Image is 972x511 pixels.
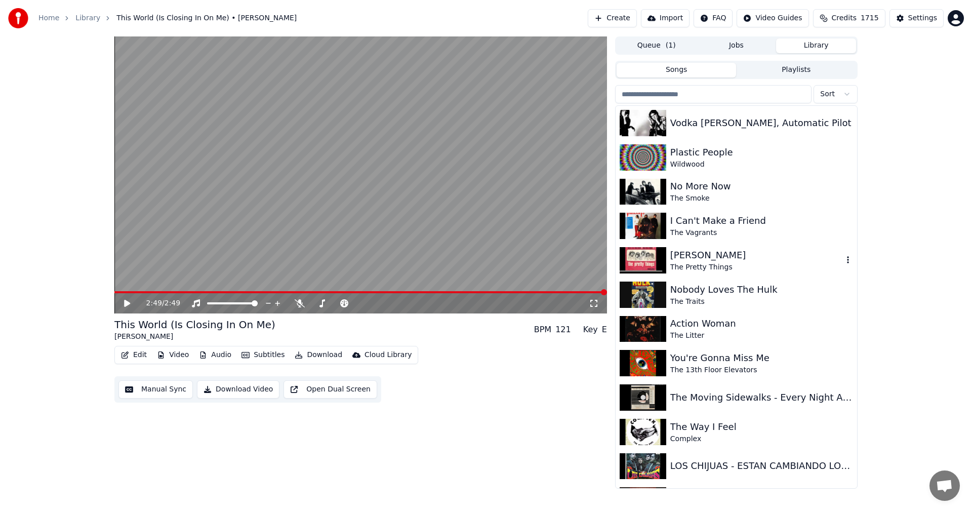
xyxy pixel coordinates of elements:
[670,228,853,238] div: The Vagrants
[670,193,853,204] div: The Smoke
[697,38,777,53] button: Jobs
[555,324,571,336] div: 121
[617,38,697,53] button: Queue
[146,298,171,308] div: /
[641,9,690,27] button: Import
[617,63,737,77] button: Songs
[283,380,377,399] button: Open Dual Screen
[929,470,960,501] div: Open chat
[832,13,857,23] span: Credits
[670,365,853,375] div: The 13th Floor Elevators
[813,9,885,27] button: Credits1715
[195,348,235,362] button: Audio
[291,348,346,362] button: Download
[670,116,853,130] div: Vodka [PERSON_NAME], Automatic Pilot
[534,324,551,336] div: BPM
[670,214,853,228] div: I Can't Make a Friend
[364,350,412,360] div: Cloud Library
[776,38,856,53] button: Library
[114,318,275,332] div: This World (Is Closing In On Me)
[237,348,289,362] button: Subtitles
[736,63,856,77] button: Playlists
[118,380,193,399] button: Manual Sync
[670,160,853,170] div: Wildwood
[670,420,853,434] div: The Way I Feel
[889,9,944,27] button: Settings
[670,331,853,341] div: The Litter
[38,13,59,23] a: Home
[820,89,835,99] span: Sort
[8,8,28,28] img: youka
[165,298,180,308] span: 2:49
[153,348,193,362] button: Video
[197,380,279,399] button: Download Video
[670,179,853,193] div: No More Now
[861,13,879,23] span: 1715
[666,41,676,51] span: ( 1 )
[670,434,853,444] div: Complex
[670,297,853,307] div: The Traits
[670,262,843,272] div: The Pretty Things
[602,324,607,336] div: E
[694,9,733,27] button: FAQ
[114,332,275,342] div: [PERSON_NAME]
[670,351,853,365] div: You're Gonna Miss Me
[146,298,162,308] span: 2:49
[75,13,100,23] a: Library
[908,13,937,23] div: Settings
[737,9,808,27] button: Video Guides
[116,13,297,23] span: This World (Is Closing In On Me) • [PERSON_NAME]
[670,317,853,331] div: Action Woman
[117,348,151,362] button: Edit
[670,459,853,473] div: LOS CHIJUAS - ESTAN CAMBIANDO LOS COLORES DE LA VIDA
[670,390,853,405] div: The Moving Sidewalks - Every Night A New Surprise - Wand 45
[670,283,853,297] div: Nobody Loves The Hulk
[583,324,598,336] div: Key
[670,248,843,262] div: [PERSON_NAME]
[38,13,297,23] nav: breadcrumb
[670,145,853,160] div: Plastic People
[588,9,637,27] button: Create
